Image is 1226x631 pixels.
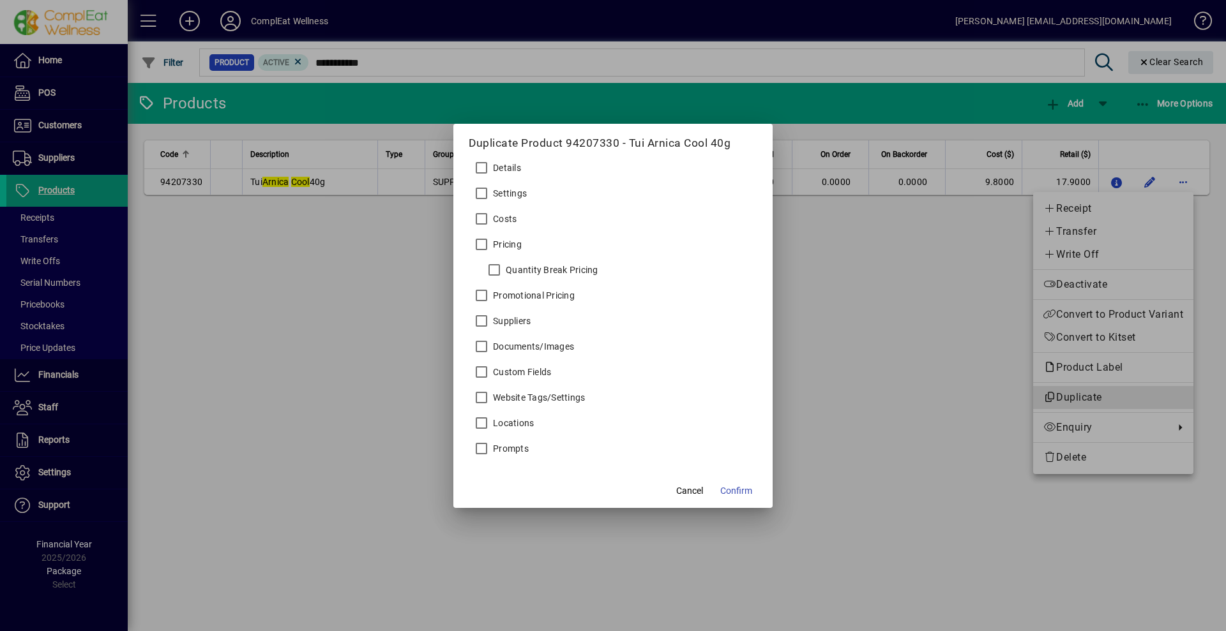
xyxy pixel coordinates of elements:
button: Confirm [715,480,757,503]
label: Website Tags/Settings [490,391,585,404]
label: Documents/Images [490,340,574,353]
label: Settings [490,187,527,200]
label: Locations [490,417,534,429]
label: Details [490,161,521,174]
label: Pricing [490,238,522,251]
h5: Duplicate Product 94207330 - Tui Arnica Cool 40g [469,137,757,150]
span: Confirm [720,484,752,498]
label: Suppliers [490,315,531,327]
span: Cancel [676,484,703,498]
label: Prompts [490,442,529,455]
button: Cancel [669,480,710,503]
label: Promotional Pricing [490,289,575,302]
label: Quantity Break Pricing [503,264,598,276]
label: Costs [490,212,517,225]
label: Custom Fields [490,366,551,378]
